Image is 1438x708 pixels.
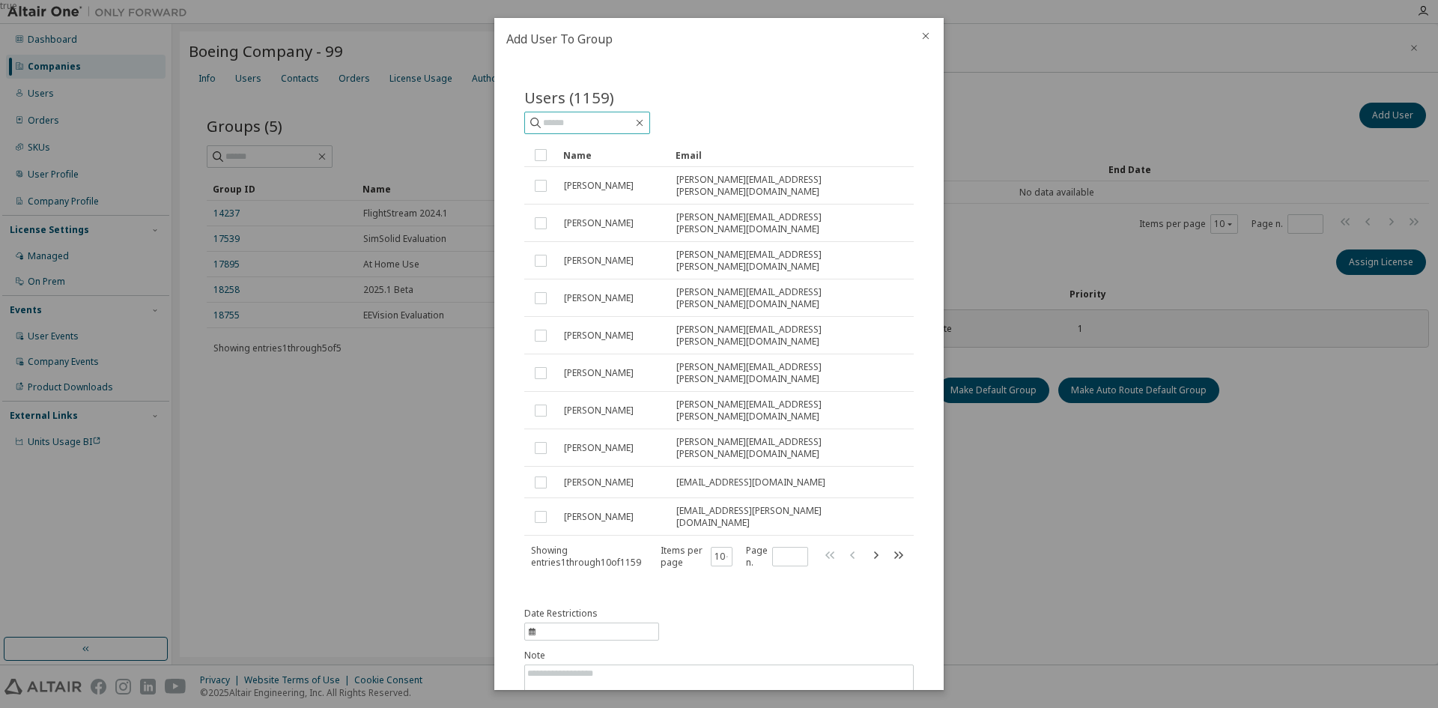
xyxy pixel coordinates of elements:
[524,650,914,662] label: Note
[676,211,888,235] span: [PERSON_NAME][EMAIL_ADDRESS][PERSON_NAME][DOMAIN_NAME]
[676,505,888,529] span: [EMAIL_ADDRESS][PERSON_NAME][DOMAIN_NAME]
[564,476,634,488] span: [PERSON_NAME]
[676,399,888,423] span: [PERSON_NAME][EMAIL_ADDRESS][PERSON_NAME][DOMAIN_NAME]
[524,87,614,108] span: Users (1159)
[920,30,932,42] button: close
[676,476,825,488] span: [EMAIL_ADDRESS][DOMAIN_NAME]
[524,608,598,620] span: Date Restrictions
[676,174,888,198] span: [PERSON_NAME][EMAIL_ADDRESS][PERSON_NAME][DOMAIN_NAME]
[715,551,729,563] button: 10
[531,544,641,569] span: Showing entries 1 through 10 of 1159
[676,361,888,385] span: [PERSON_NAME][EMAIL_ADDRESS][PERSON_NAME][DOMAIN_NAME]
[564,405,634,417] span: [PERSON_NAME]
[676,143,888,167] div: Email
[746,545,808,569] span: Page n.
[676,436,888,460] span: [PERSON_NAME][EMAIL_ADDRESS][PERSON_NAME][DOMAIN_NAME]
[676,286,888,310] span: [PERSON_NAME][EMAIL_ADDRESS][PERSON_NAME][DOMAIN_NAME]
[524,608,659,641] button: information
[676,249,888,273] span: [PERSON_NAME][EMAIL_ADDRESS][PERSON_NAME][DOMAIN_NAME]
[564,292,634,304] span: [PERSON_NAME]
[494,18,908,60] h2: Add User To Group
[564,442,634,454] span: [PERSON_NAME]
[661,545,732,569] span: Items per page
[564,511,634,523] span: [PERSON_NAME]
[676,324,888,348] span: [PERSON_NAME][EMAIL_ADDRESS][PERSON_NAME][DOMAIN_NAME]
[564,255,634,267] span: [PERSON_NAME]
[564,367,634,379] span: [PERSON_NAME]
[564,180,634,192] span: [PERSON_NAME]
[564,217,634,229] span: [PERSON_NAME]
[564,330,634,342] span: [PERSON_NAME]
[563,143,664,167] div: Name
